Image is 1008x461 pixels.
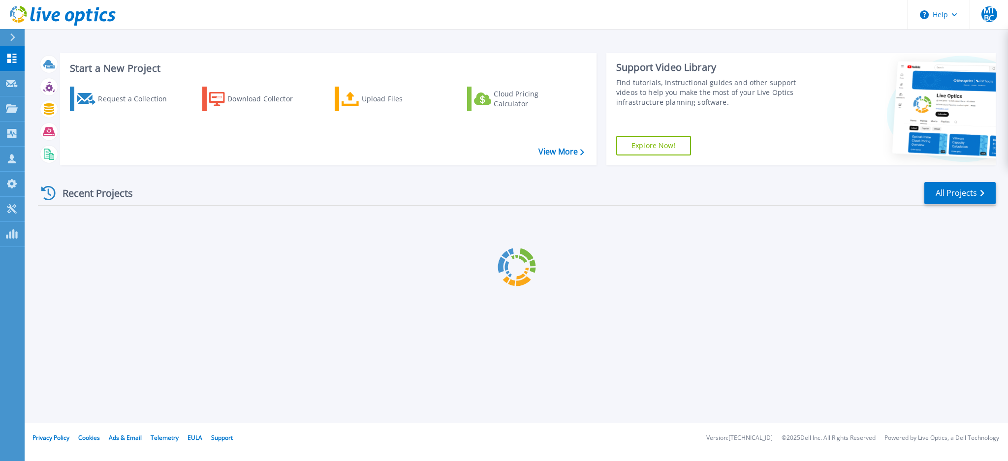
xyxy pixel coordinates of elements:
div: Find tutorials, instructional guides and other support videos to help you make the most of your L... [616,78,816,107]
a: Privacy Policy [32,433,69,442]
a: Telemetry [151,433,179,442]
div: Upload Files [362,89,441,109]
a: Explore Now! [616,136,691,155]
div: Download Collector [227,89,306,109]
li: Powered by Live Optics, a Dell Technology [884,435,999,441]
a: Upload Files [335,87,444,111]
a: EULA [188,433,202,442]
div: Cloud Pricing Calculator [494,89,572,109]
a: All Projects [924,182,996,204]
a: Request a Collection [70,87,180,111]
a: Ads & Email [109,433,142,442]
a: Cloud Pricing Calculator [467,87,577,111]
li: © 2025 Dell Inc. All Rights Reserved [782,435,876,441]
li: Version: [TECHNICAL_ID] [706,435,773,441]
div: Recent Projects [38,181,146,205]
a: View More [538,147,584,156]
a: Download Collector [202,87,312,111]
div: Support Video Library [616,61,816,74]
span: MTBC [981,6,997,22]
a: Support [211,433,233,442]
div: Request a Collection [98,89,177,109]
a: Cookies [78,433,100,442]
h3: Start a New Project [70,63,584,74]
